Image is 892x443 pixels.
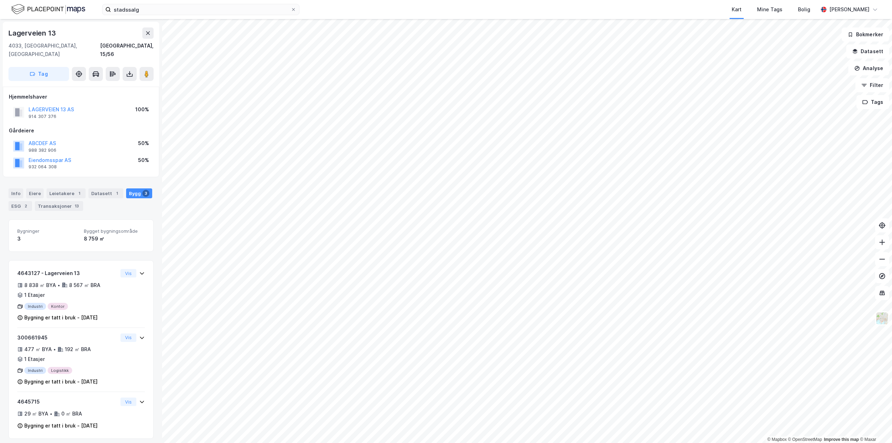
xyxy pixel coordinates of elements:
div: Bygning er tatt i bruk - [DATE] [24,422,98,430]
div: 50% [138,156,149,164]
div: 914 307 376 [29,114,56,119]
div: • [53,347,56,352]
div: 3 [142,190,149,197]
div: Leietakere [47,188,86,198]
div: 50% [138,139,149,148]
div: 1 Etasjer [24,291,45,299]
button: Bokmerker [842,27,889,42]
div: 3 [17,235,78,243]
span: Bygget bygningsområde [84,228,145,234]
div: 2 [22,202,29,210]
div: Bygning er tatt i bruk - [DATE] [24,313,98,322]
div: Transaksjoner [35,201,83,211]
div: 477 ㎡ BYA [24,345,52,354]
button: Vis [120,398,136,406]
img: logo.f888ab2527a4732fd821a326f86c7f29.svg [11,3,85,15]
div: 8 838 ㎡ BYA [24,281,56,289]
div: 8 567 ㎡ BRA [69,281,100,289]
button: Vis [120,333,136,342]
div: 1 Etasjer [24,355,45,363]
input: Søk på adresse, matrikkel, gårdeiere, leietakere eller personer [111,4,291,15]
a: Improve this map [824,437,859,442]
div: 13 [73,202,80,210]
div: 8 759 ㎡ [84,235,145,243]
button: Datasett [846,44,889,58]
div: • [57,282,60,288]
button: Analyse [848,61,889,75]
div: [GEOGRAPHIC_DATA], 15/56 [100,42,154,58]
button: Tags [856,95,889,109]
div: ESG [8,201,32,211]
div: 192 ㎡ BRA [65,345,91,354]
div: Eiere [26,188,44,198]
div: 29 ㎡ BYA [24,410,48,418]
div: 100% [135,105,149,114]
div: Bolig [798,5,810,14]
div: Info [8,188,23,198]
a: OpenStreetMap [788,437,822,442]
button: Vis [120,269,136,277]
div: 1 [76,190,83,197]
div: 0 ㎡ BRA [61,410,82,418]
div: 932 064 308 [29,164,57,170]
div: Bygning er tatt i bruk - [DATE] [24,378,98,386]
img: Z [875,312,889,325]
iframe: Chat Widget [857,409,892,443]
button: Filter [855,78,889,92]
div: 300661945 [17,333,118,342]
div: [PERSON_NAME] [829,5,869,14]
span: Bygninger [17,228,78,234]
div: Mine Tags [757,5,782,14]
a: Mapbox [767,437,787,442]
div: Lagerveien 13 [8,27,57,39]
div: 4033, [GEOGRAPHIC_DATA], [GEOGRAPHIC_DATA] [8,42,100,58]
div: Datasett [88,188,123,198]
div: Kart [732,5,742,14]
div: Hjemmelshaver [9,93,153,101]
div: 988 382 906 [29,148,56,153]
div: Bygg [126,188,152,198]
div: 4643127 - Lagerveien 13 [17,269,118,277]
button: Tag [8,67,69,81]
div: • [50,411,52,417]
div: 1 [113,190,120,197]
div: 4645715 [17,398,118,406]
div: Gårdeiere [9,126,153,135]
